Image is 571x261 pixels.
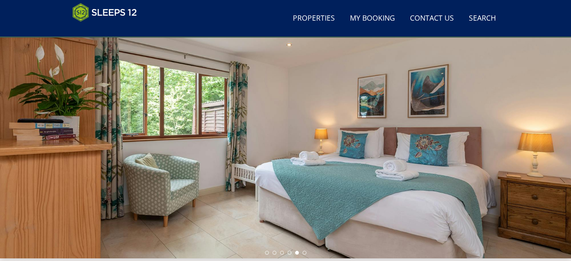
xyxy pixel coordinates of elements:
[72,3,137,22] img: Sleeps 12
[69,26,148,33] iframe: Customer reviews powered by Trustpilot
[466,10,499,27] a: Search
[347,10,398,27] a: My Booking
[407,10,457,27] a: Contact Us
[290,10,338,27] a: Properties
